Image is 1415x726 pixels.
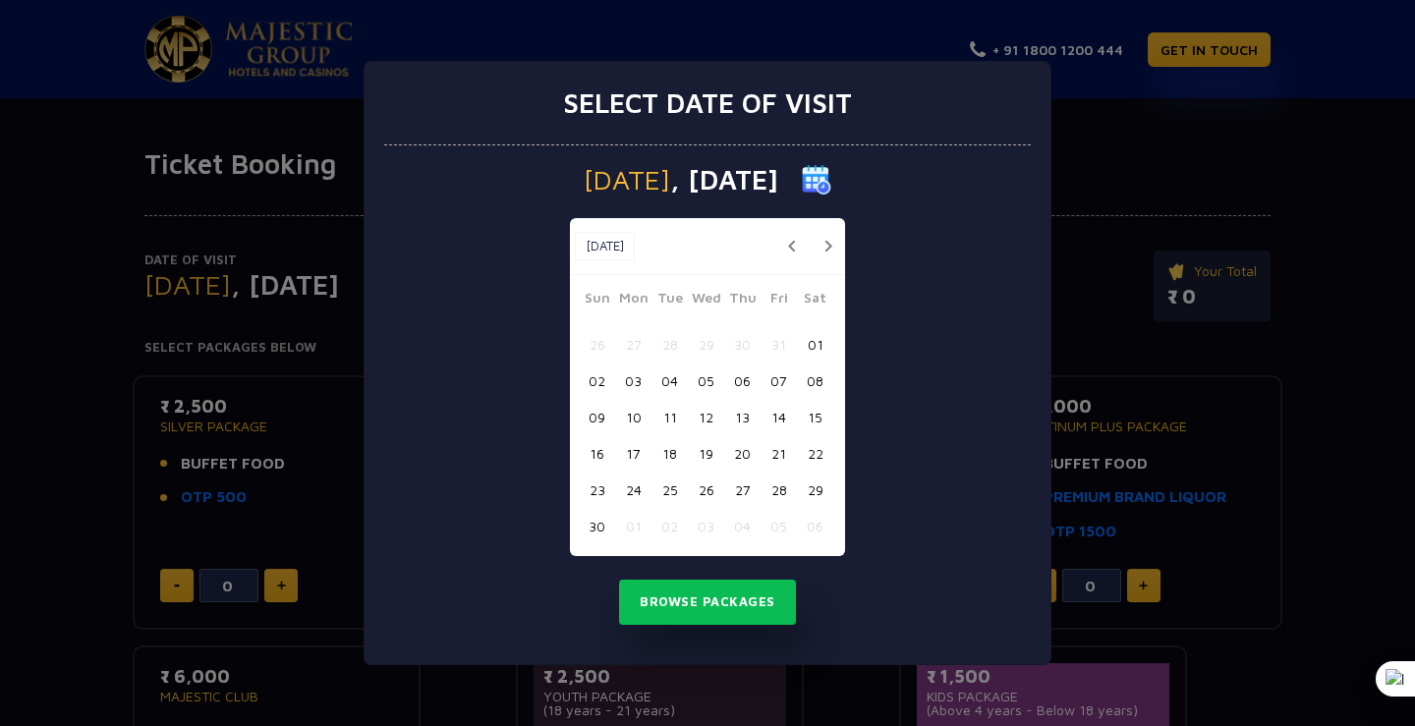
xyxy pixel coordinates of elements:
[797,326,833,363] button: 01
[761,508,797,544] button: 05
[724,326,761,363] button: 30
[797,508,833,544] button: 06
[579,287,615,314] span: Sun
[615,399,651,435] button: 10
[802,165,831,195] img: calender icon
[615,472,651,508] button: 24
[651,399,688,435] button: 11
[563,86,852,120] h3: Select date of visit
[688,472,724,508] button: 26
[579,508,615,544] button: 30
[688,435,724,472] button: 19
[761,399,797,435] button: 14
[797,399,833,435] button: 15
[761,435,797,472] button: 21
[615,435,651,472] button: 17
[688,287,724,314] span: Wed
[724,472,761,508] button: 27
[670,166,778,194] span: , [DATE]
[615,326,651,363] button: 27
[579,472,615,508] button: 23
[761,287,797,314] span: Fri
[651,287,688,314] span: Tue
[615,508,651,544] button: 01
[724,399,761,435] button: 13
[579,363,615,399] button: 02
[724,363,761,399] button: 06
[579,435,615,472] button: 16
[797,287,833,314] span: Sat
[797,363,833,399] button: 08
[688,326,724,363] button: 29
[619,580,796,625] button: Browse Packages
[651,435,688,472] button: 18
[651,508,688,544] button: 02
[575,232,635,261] button: [DATE]
[761,363,797,399] button: 07
[797,435,833,472] button: 22
[724,435,761,472] button: 20
[615,287,651,314] span: Mon
[615,363,651,399] button: 03
[651,472,688,508] button: 25
[579,326,615,363] button: 26
[797,472,833,508] button: 29
[688,363,724,399] button: 05
[761,472,797,508] button: 28
[651,363,688,399] button: 04
[579,399,615,435] button: 09
[724,508,761,544] button: 04
[724,287,761,314] span: Thu
[584,166,670,194] span: [DATE]
[651,326,688,363] button: 28
[761,326,797,363] button: 31
[688,399,724,435] button: 12
[688,508,724,544] button: 03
